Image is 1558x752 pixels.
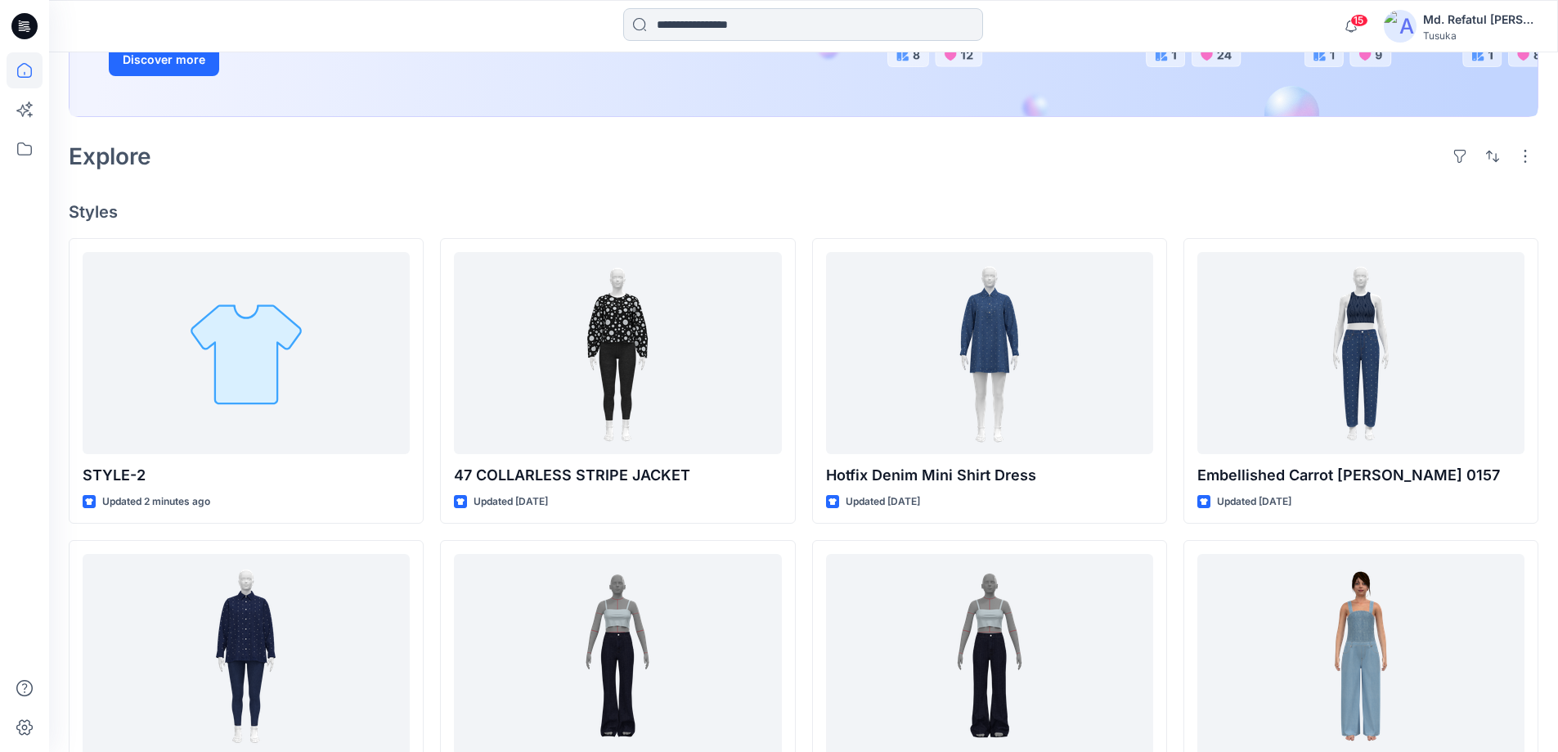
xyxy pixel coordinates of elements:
h2: Explore [69,143,151,169]
h4: Styles [69,202,1538,222]
p: 47 COLLARLESS STRIPE JACKET [454,464,781,487]
a: Hotfix Denim Mini Shirt Dress [826,252,1153,454]
a: STYLE-2 [83,252,410,454]
p: Updated 2 minutes ago [102,493,210,511]
div: Md. Refatul [PERSON_NAME] [1423,10,1538,29]
button: Discover more [109,43,219,76]
p: STYLE-2 [83,464,410,487]
p: Embellished Carrot [PERSON_NAME] 0157 [1197,464,1524,487]
p: Updated [DATE] [474,493,548,511]
a: Embellished Carrot Jean 0157 [1197,252,1524,454]
a: 47 COLLARLESS STRIPE JACKET [454,252,781,454]
p: Hotfix Denim Mini Shirt Dress [826,464,1153,487]
p: Updated [DATE] [1217,493,1291,511]
p: Updated [DATE] [846,493,920,511]
img: avatar [1384,10,1417,43]
div: Tusuka [1423,29,1538,42]
a: Discover more [109,43,477,76]
span: 15 [1350,14,1368,27]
